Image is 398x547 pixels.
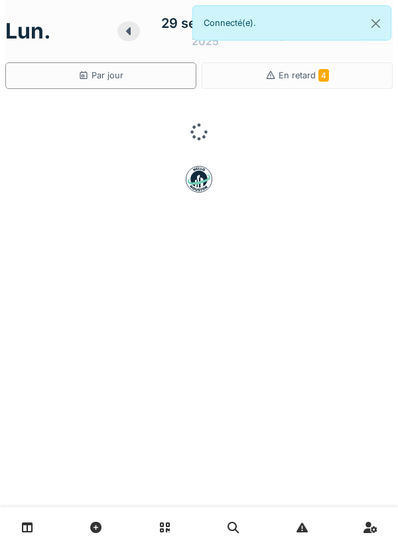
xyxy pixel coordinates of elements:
[192,5,391,40] div: Connecté(e).
[192,33,219,49] div: 2025
[5,19,51,44] h1: lun.
[186,166,212,193] img: badge-BVDL4wpA.svg
[361,6,391,41] button: Close
[279,70,329,80] span: En retard
[78,69,123,82] div: Par jour
[161,13,250,33] div: 29 septembre
[318,69,329,82] span: 4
